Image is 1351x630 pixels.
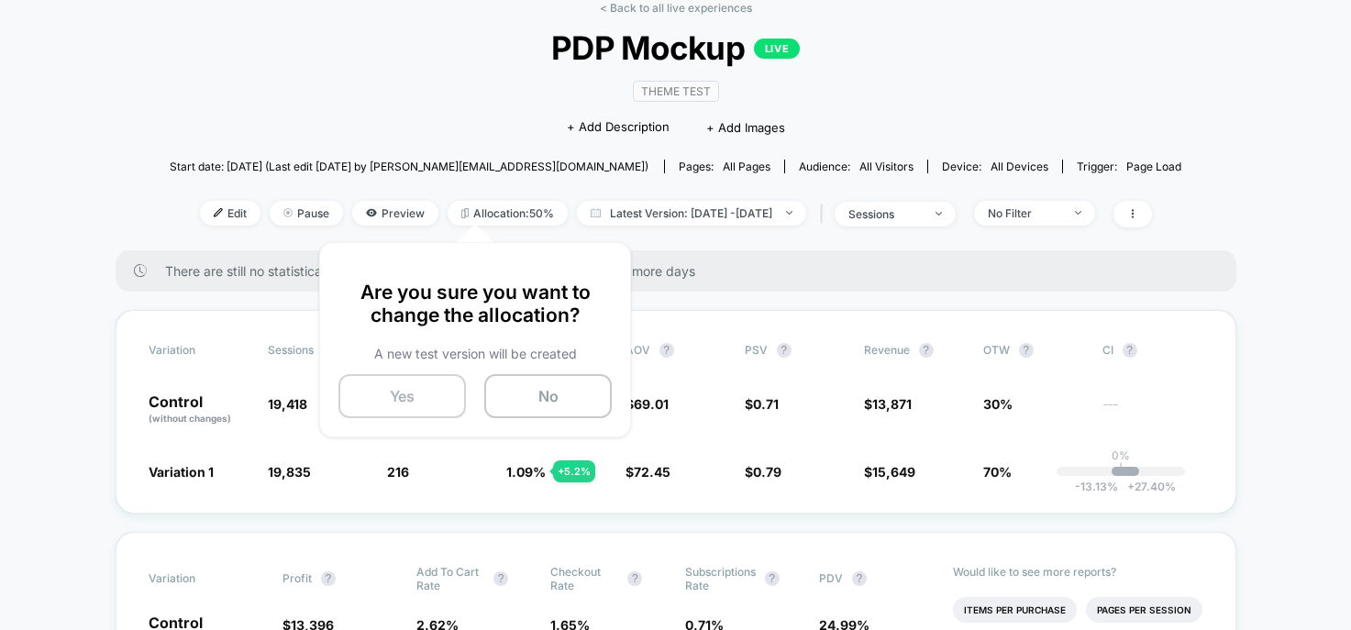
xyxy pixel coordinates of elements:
span: Page Load [1126,160,1181,173]
img: edit [214,208,223,217]
p: | [1119,462,1123,476]
li: Pages Per Session [1086,597,1202,623]
button: ? [777,343,792,358]
span: -13.13 % [1075,480,1118,493]
button: No [484,374,612,418]
span: 19,418 [268,396,307,412]
span: 0.71 [753,396,779,412]
span: CI [1102,343,1203,358]
span: Variation [149,343,249,358]
button: ? [1123,343,1137,358]
span: 15,649 [872,464,915,480]
span: (without changes) [149,413,231,424]
span: Variation 1 [149,464,214,480]
span: Start date: [DATE] (Last edit [DATE] by [PERSON_NAME][EMAIL_ADDRESS][DOMAIN_NAME]) [170,160,648,173]
span: 69.01 [634,396,669,412]
span: 70% [983,464,1012,480]
span: all pages [723,160,770,173]
span: Checkout Rate [550,565,618,592]
span: Edit [200,201,260,226]
button: ? [852,571,867,586]
span: PDP Mockup [220,28,1131,67]
span: --- [1102,399,1203,426]
span: Revenue [864,343,910,357]
button: ? [321,571,336,586]
span: + [1127,480,1135,493]
span: 19,835 [268,464,311,480]
span: $ [745,464,781,480]
div: Audience: [799,160,914,173]
span: Profit [282,571,312,585]
button: ? [659,343,674,358]
p: Control [149,394,249,426]
span: $ [864,396,912,412]
span: All Visitors [859,160,914,173]
span: 1.09 % [506,464,546,480]
button: ? [1019,343,1034,358]
span: all devices [991,160,1048,173]
span: Theme Test [633,81,719,102]
span: Allocation: 50% [448,201,568,226]
p: A new test version will be created [338,346,612,361]
span: PDV [819,571,843,585]
span: Latest Version: [DATE] - [DATE] [577,201,806,226]
span: Subscriptions Rate [685,565,756,592]
span: $ [626,396,669,412]
p: LIVE [754,39,800,59]
span: 27.40 % [1118,480,1176,493]
img: end [786,211,792,215]
img: calendar [591,208,601,217]
span: Pause [270,201,343,226]
span: Variation [149,565,249,592]
span: + Add Description [567,118,670,137]
span: 216 [387,464,409,480]
button: ? [627,571,642,586]
img: end [283,208,293,217]
p: Are you sure you want to change the allocation? [338,281,612,326]
button: ? [919,343,934,358]
span: 30% [983,396,1013,412]
div: sessions [848,207,922,221]
div: Pages: [679,160,770,173]
button: ? [493,571,508,586]
span: OTW [983,343,1084,358]
button: ? [765,571,780,586]
span: PSV [745,343,768,357]
span: Device: [927,160,1062,173]
div: No Filter [988,206,1061,220]
span: Sessions [268,343,314,357]
span: | [815,201,835,227]
span: + Add Images [706,120,785,135]
p: 0% [1112,448,1130,462]
img: end [1075,211,1081,215]
img: end [936,212,942,216]
span: $ [864,464,915,480]
span: 13,871 [872,396,912,412]
span: Add To Cart Rate [416,565,484,592]
div: Trigger: [1077,160,1181,173]
img: rebalance [461,208,469,218]
span: 0.79 [753,464,781,480]
li: Items Per Purchase [953,597,1077,623]
span: Preview [352,201,438,226]
span: $ [745,396,779,412]
button: Yes [338,374,466,418]
span: 72.45 [634,464,670,480]
p: Would like to see more reports? [953,565,1203,579]
span: $ [626,464,670,480]
a: < Back to all live experiences [600,1,752,15]
span: There are still no statistically significant results. We recommend waiting a few more days [165,263,1200,279]
div: + 5.2 % [553,460,595,482]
